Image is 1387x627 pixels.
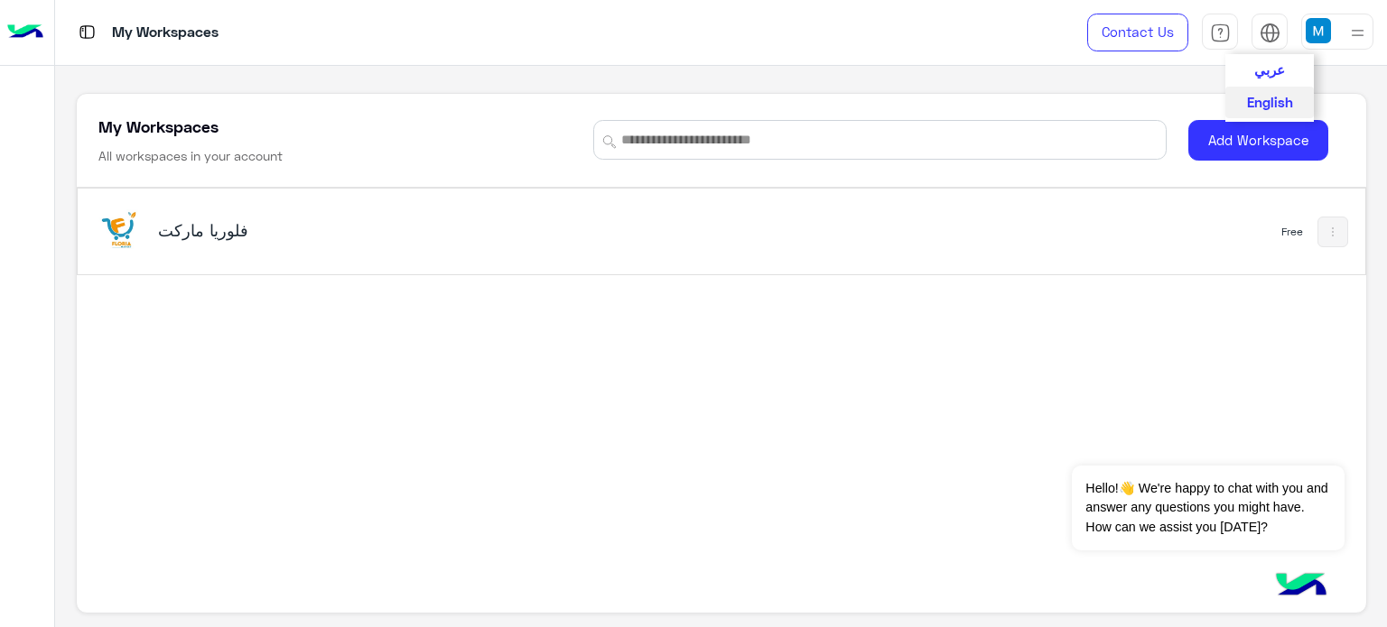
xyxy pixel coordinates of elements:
span: English [1247,94,1293,110]
button: English [1225,87,1314,119]
button: Add Workspace [1188,120,1328,161]
img: tab [76,21,98,43]
img: hulul-logo.png [1270,555,1333,618]
h5: My Workspaces [98,115,219,137]
p: My Workspaces [112,21,219,45]
h5: فلوريا ماركت [158,219,610,241]
span: عربي [1254,61,1285,78]
span: Hello!👋 We're happy to chat with you and answer any questions you might have. How can we assist y... [1072,466,1344,550]
h6: All workspaces in your account [98,147,283,165]
button: عربي [1225,54,1314,87]
img: Logo [7,14,43,51]
img: userImage [1306,18,1331,43]
img: tab [1260,23,1280,43]
a: tab [1202,14,1238,51]
img: profile [1346,22,1369,44]
img: tab [1210,23,1231,43]
div: Free [1281,225,1303,239]
img: 101148596323591 [95,206,144,254]
a: Contact Us [1087,14,1188,51]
